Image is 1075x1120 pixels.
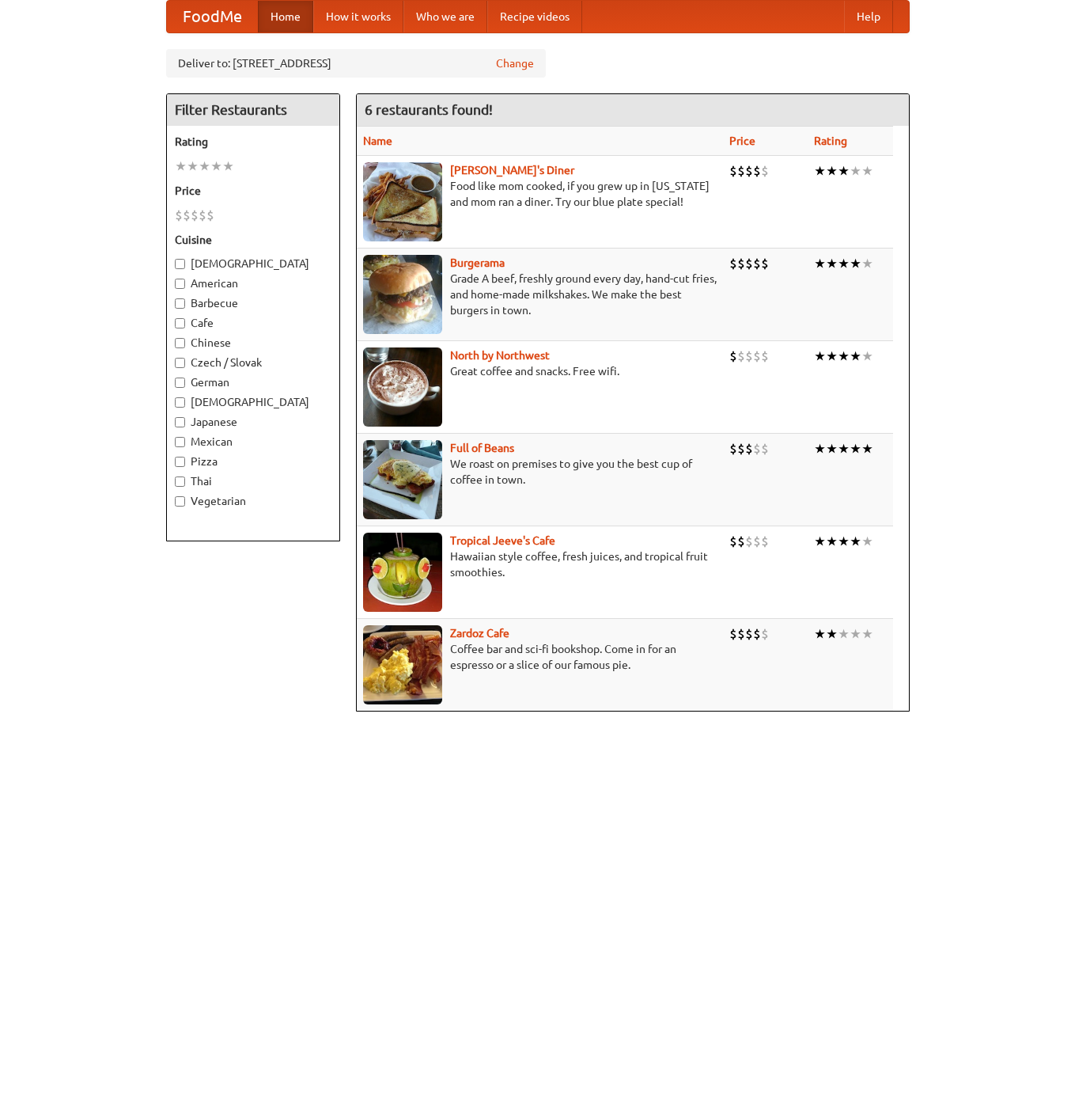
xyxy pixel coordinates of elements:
[850,162,861,180] li: ★
[753,347,761,365] li: $
[737,347,745,365] li: $
[175,493,331,509] label: Vegetarian
[363,255,442,334] img: burgerama.jpg
[175,457,185,467] input: Pizza
[745,440,753,457] li: $
[745,533,753,550] li: $
[729,440,737,457] li: $
[826,533,838,550] li: ★
[761,625,769,643] li: $
[199,158,210,175] li: ★
[363,347,442,427] img: north.jpg
[861,440,873,457] li: ★
[450,256,505,269] a: Burgerama
[814,533,826,550] li: ★
[737,162,745,180] li: $
[175,394,331,410] label: [DEMOGRAPHIC_DATA]
[175,207,183,224] li: $
[737,533,745,550] li: $
[850,440,861,457] li: ★
[175,417,185,427] input: Japanese
[175,473,331,489] label: Thai
[363,178,717,210] p: Food like mom cooked, if you grew up in [US_STATE] and mom ran a diner. Try our blue plate special!
[826,440,838,457] li: ★
[175,275,331,291] label: American
[761,440,769,457] li: $
[826,255,838,272] li: ★
[175,295,331,311] label: Barbecue
[850,347,861,365] li: ★
[844,1,893,32] a: Help
[814,162,826,180] li: ★
[729,625,737,643] li: $
[729,135,755,147] a: Price
[175,338,185,348] input: Chinese
[175,279,185,289] input: American
[814,625,826,643] li: ★
[826,625,838,643] li: ★
[450,442,514,454] a: Full of Beans
[222,158,234,175] li: ★
[450,164,574,177] a: [PERSON_NAME]'s Diner
[450,349,550,362] a: North by Northwest
[838,440,850,457] li: ★
[191,207,199,224] li: $
[175,374,331,390] label: German
[199,207,206,224] li: $
[183,207,191,224] li: $
[363,549,717,580] p: Hawaiian style coffee, fresh juices, and tropical fruit smoothies.
[496,55,534,71] a: Change
[166,49,546,78] div: Deliver to: [STREET_ADDRESS]
[850,533,861,550] li: ★
[745,255,753,272] li: $
[363,271,717,318] p: Grade A beef, freshly ground every day, hand-cut fries, and home-made milkshakes. We make the bes...
[838,625,850,643] li: ★
[814,255,826,272] li: ★
[487,1,582,32] a: Recipe videos
[363,162,442,241] img: sallys.jpg
[403,1,487,32] a: Who we are
[753,440,761,457] li: $
[761,533,769,550] li: $
[206,207,214,224] li: $
[729,347,737,365] li: $
[175,454,331,469] label: Pizza
[838,347,850,365] li: ★
[258,1,313,32] a: Home
[175,355,331,370] label: Czech / Slovak
[363,641,717,673] p: Coffee bar and sci-fi bookshop. Come in for an espresso or a slice of our famous pie.
[737,440,745,457] li: $
[838,162,850,180] li: ★
[838,533,850,550] li: ★
[850,625,861,643] li: ★
[175,414,331,430] label: Japanese
[814,347,826,365] li: ★
[861,255,873,272] li: ★
[175,183,331,199] h5: Price
[729,255,737,272] li: $
[814,135,847,147] a: Rating
[753,255,761,272] li: $
[363,533,442,612] img: jeeves.jpg
[175,378,185,388] input: German
[167,1,258,32] a: FoodMe
[729,533,737,550] li: $
[175,335,331,351] label: Chinese
[861,347,873,365] li: ★
[826,347,838,365] li: ★
[363,363,717,379] p: Great coffee and snacks. Free wifi.
[450,534,555,547] a: Tropical Jeeve's Cafe
[175,437,185,447] input: Mexican
[729,162,737,180] li: $
[175,476,185,487] input: Thai
[363,135,392,147] a: Name
[814,440,826,457] li: ★
[175,259,185,269] input: [DEMOGRAPHIC_DATA]
[861,162,873,180] li: ★
[175,134,331,150] h5: Rating
[175,358,185,368] input: Czech / Slovak
[187,158,199,175] li: ★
